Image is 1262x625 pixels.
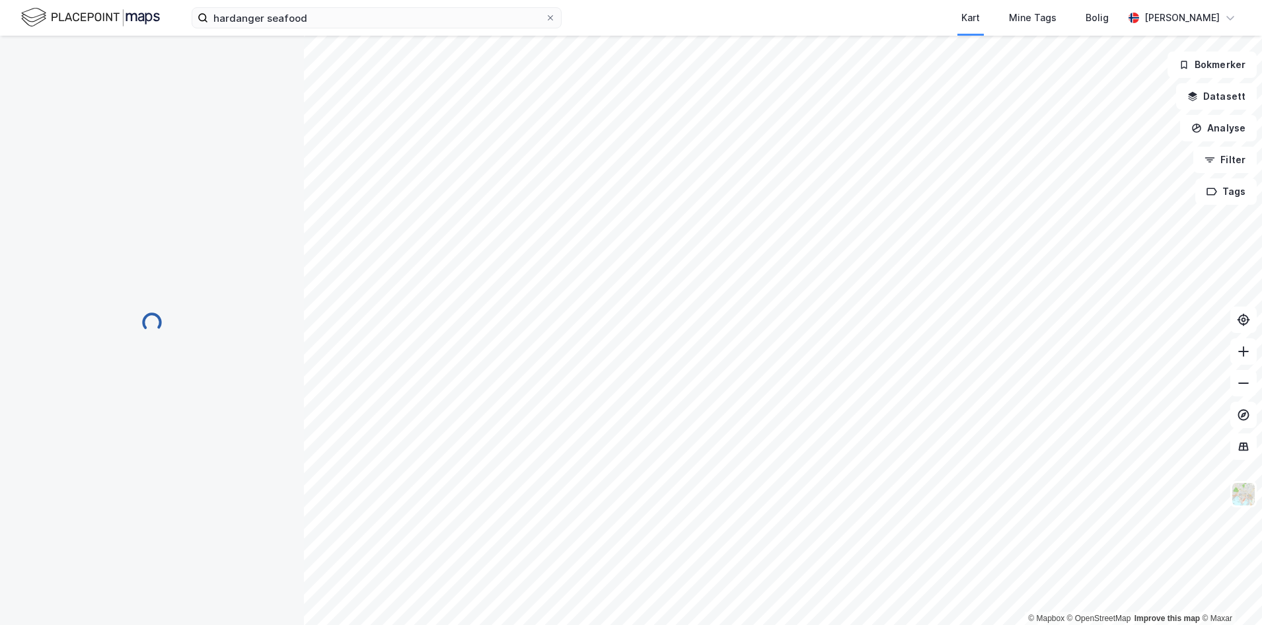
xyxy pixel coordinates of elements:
[1168,52,1257,78] button: Bokmerker
[141,312,163,333] img: spinner.a6d8c91a73a9ac5275cf975e30b51cfb.svg
[1195,178,1257,205] button: Tags
[961,10,980,26] div: Kart
[1067,614,1131,623] a: OpenStreetMap
[1231,482,1256,507] img: Z
[1086,10,1109,26] div: Bolig
[1196,562,1262,625] div: Kontrollprogram for chat
[1196,562,1262,625] iframe: Chat Widget
[1193,147,1257,173] button: Filter
[1144,10,1220,26] div: [PERSON_NAME]
[21,6,160,29] img: logo.f888ab2527a4732fd821a326f86c7f29.svg
[1180,115,1257,141] button: Analyse
[208,8,545,28] input: Søk på adresse, matrikkel, gårdeiere, leietakere eller personer
[1134,614,1200,623] a: Improve this map
[1009,10,1057,26] div: Mine Tags
[1028,614,1064,623] a: Mapbox
[1176,83,1257,110] button: Datasett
